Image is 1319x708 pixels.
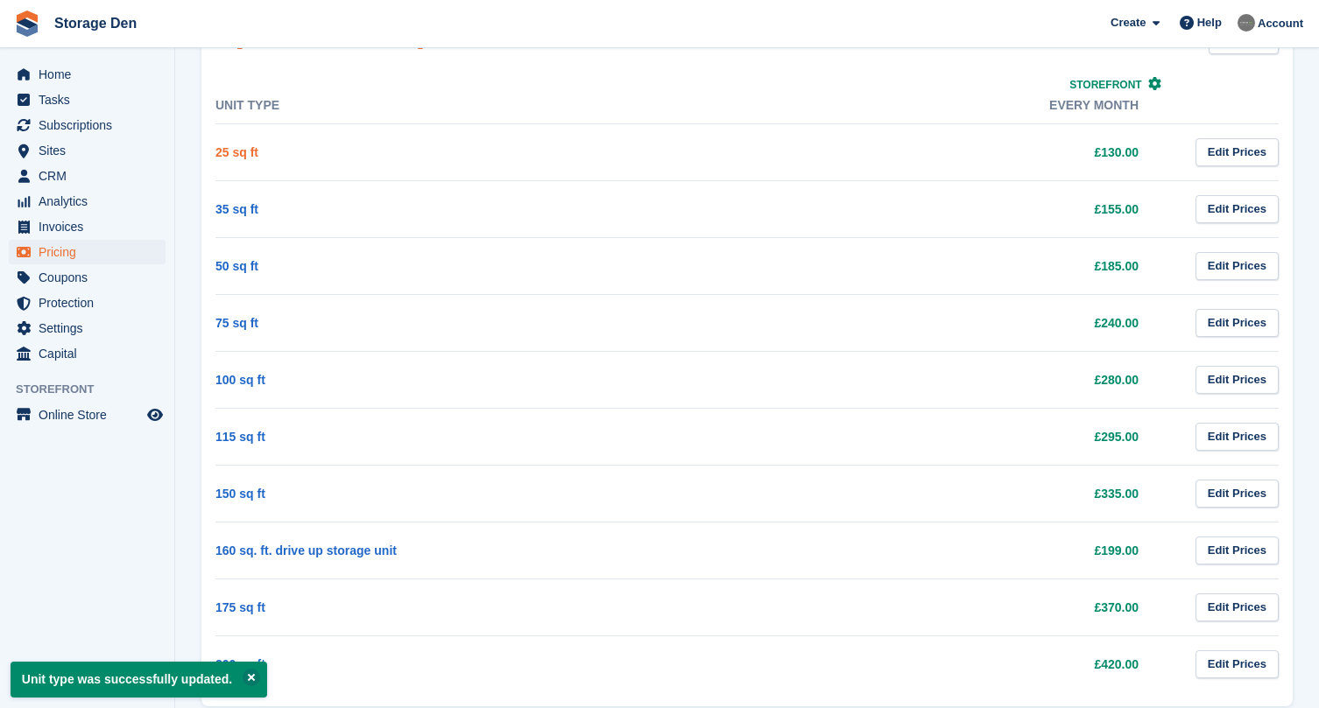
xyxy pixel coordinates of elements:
a: Preview store [145,404,166,425]
td: £280.00 [695,351,1174,408]
a: Edit Prices [1196,138,1279,167]
a: menu [9,88,166,112]
a: menu [9,189,166,214]
span: Online Store [39,403,144,427]
td: £335.00 [695,465,1174,522]
a: menu [9,291,166,315]
a: 75 sq ft [215,316,258,330]
a: 150 sq ft [215,487,265,501]
span: Analytics [39,189,144,214]
span: Subscriptions [39,113,144,137]
a: 100 sq ft [215,373,265,387]
td: £420.00 [695,635,1174,692]
span: Tasks [39,88,144,112]
a: menu [9,316,166,340]
a: 175 sq ft [215,600,265,614]
span: Home [39,62,144,87]
td: £370.00 [695,578,1174,635]
a: 50 sq ft [215,259,258,273]
a: menu [9,113,166,137]
img: stora-icon-8386f47178a22dfd0bd8f6a31ec36ba5ce8667c1dd55bd0f319d3a0aa187defe.svg [14,11,40,37]
a: Storage Den [47,9,144,38]
span: Settings [39,316,144,340]
span: CRM [39,164,144,188]
a: Storefront [1069,79,1161,91]
td: £185.00 [695,237,1174,294]
span: Coupons [39,265,144,290]
a: menu [9,214,166,239]
td: £295.00 [695,408,1174,465]
a: menu [9,240,166,264]
td: £199.00 [695,522,1174,578]
span: Pricing [39,240,144,264]
a: Edit Prices [1196,480,1279,508]
span: Capital [39,341,144,366]
a: Edit Prices [1196,195,1279,224]
a: Edit Prices [1196,366,1279,395]
a: Edit Prices [1196,536,1279,565]
a: Edit Prices [1196,309,1279,338]
a: Edit Prices [1196,593,1279,622]
td: £155.00 [695,180,1174,237]
td: £130.00 [695,123,1174,180]
img: Brian Barbour [1238,14,1255,32]
a: Edit Prices [1196,650,1279,679]
span: Storefront [16,381,174,398]
a: 115 sq ft [215,430,265,444]
th: Unit Type [215,88,695,124]
a: 35 sq ft [215,202,258,216]
th: Every month [695,88,1174,124]
span: Protection [39,291,144,315]
a: menu [9,265,166,290]
a: menu [9,341,166,366]
span: Sites [39,138,144,163]
a: menu [9,138,166,163]
span: Help [1197,14,1222,32]
a: 25 sq ft [215,145,258,159]
span: Storefront [1069,79,1141,91]
span: Account [1258,15,1303,32]
span: Invoices [39,214,144,239]
a: Edit Prices [1196,423,1279,452]
span: Create [1111,14,1146,32]
a: menu [9,164,166,188]
a: 160 sq. ft. drive up storage unit [215,543,397,557]
td: £240.00 [695,294,1174,351]
a: menu [9,403,166,427]
a: menu [9,62,166,87]
a: Edit Prices [1196,252,1279,281]
p: Unit type was successfully updated. [11,662,267,697]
